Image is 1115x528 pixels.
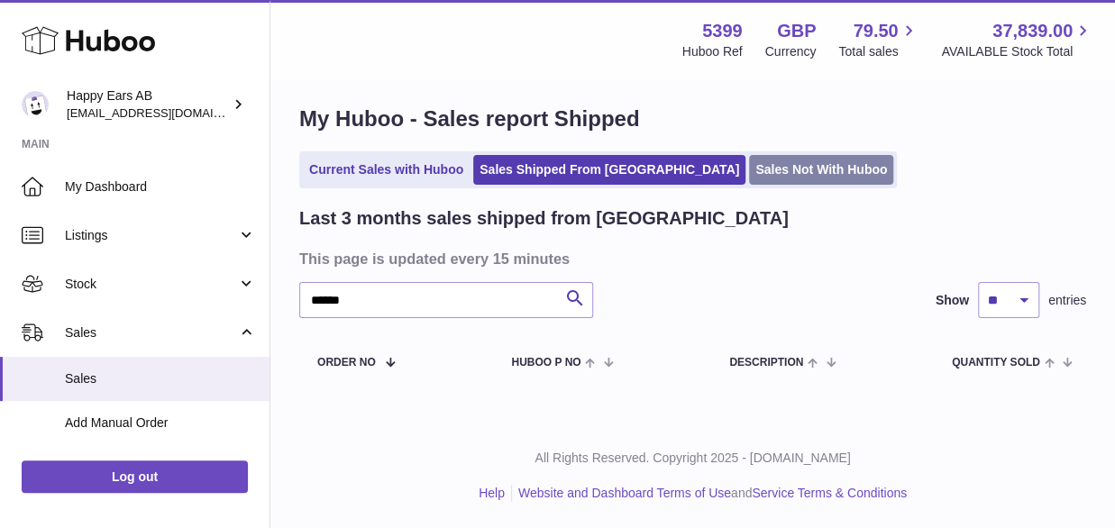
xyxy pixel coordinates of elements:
[729,357,803,369] span: Description
[479,486,505,500] a: Help
[285,450,1101,467] p: All Rights Reserved. Copyright 2025 - [DOMAIN_NAME]
[65,276,237,293] span: Stock
[1048,292,1086,309] span: entries
[752,486,907,500] a: Service Terms & Conditions
[65,227,237,244] span: Listings
[299,249,1082,269] h3: This page is updated every 15 minutes
[512,485,907,502] li: and
[838,19,919,60] a: 79.50 Total sales
[511,357,580,369] span: Huboo P no
[941,19,1093,60] a: 37,839.00 AVAILABLE Stock Total
[303,155,470,185] a: Current Sales with Huboo
[749,155,893,185] a: Sales Not With Huboo
[838,43,919,60] span: Total sales
[682,43,743,60] div: Huboo Ref
[65,324,237,341] span: Sales
[65,414,256,432] span: Add Manual Order
[518,486,731,500] a: Website and Dashboard Terms of Use
[317,357,376,369] span: Order No
[65,370,256,387] span: Sales
[941,43,1093,60] span: AVAILABLE Stock Total
[936,292,969,309] label: Show
[299,206,789,231] h2: Last 3 months sales shipped from [GEOGRAPHIC_DATA]
[67,87,229,122] div: Happy Ears AB
[765,43,817,60] div: Currency
[853,19,898,43] span: 79.50
[952,357,1040,369] span: Quantity Sold
[992,19,1073,43] span: 37,839.00
[65,178,256,196] span: My Dashboard
[702,19,743,43] strong: 5399
[22,460,248,493] a: Log out
[777,19,816,43] strong: GBP
[299,105,1086,133] h1: My Huboo - Sales report Shipped
[22,91,49,118] img: 3pl@happyearsearplugs.com
[473,155,745,185] a: Sales Shipped From [GEOGRAPHIC_DATA]
[67,105,265,120] span: [EMAIL_ADDRESS][DOMAIN_NAME]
